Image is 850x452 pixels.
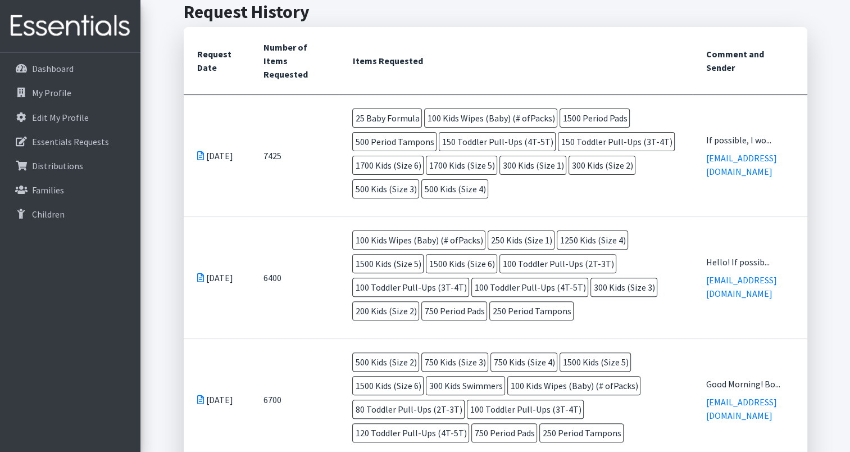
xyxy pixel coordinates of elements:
[706,377,793,391] div: Good Morning! Bo...
[184,27,250,95] th: Request Date
[507,376,640,395] span: 100 Kids Wipes (Baby) (# ofPacks)
[4,57,136,80] a: Dashboard
[426,376,505,395] span: 300 Kids Swimmers
[352,109,422,128] span: 25 Baby Formula
[352,400,465,419] span: 80 Toddler Pull-Ups (2T-3T)
[32,184,64,196] p: Families
[4,82,136,104] a: My Profile
[439,132,556,151] span: 150 Toddler Pull-Ups (4T-5T)
[184,216,250,338] td: [DATE]
[184,1,807,22] h2: Request History
[424,109,557,128] span: 100 Kids Wipes (Baby) (# ofPacks)
[352,254,424,273] span: 1500 Kids (Size 5)
[488,230,554,250] span: 250 Kids (Size 1)
[560,109,630,128] span: 1500 Period Pads
[352,230,485,250] span: 100 Kids Wipes (Baby) (# ofPacks)
[569,156,635,175] span: 300 Kids (Size 2)
[557,230,628,250] span: 1250 Kids (Size 4)
[706,255,793,269] div: Hello! If possib...
[499,156,566,175] span: 300 Kids (Size 1)
[32,160,83,171] p: Distributions
[706,152,777,177] a: [EMAIL_ADDRESS][DOMAIN_NAME]
[467,400,584,419] span: 100 Toddler Pull-Ups (3T-4T)
[539,423,624,442] span: 250 Period Tampons
[560,352,631,372] span: 1500 Kids (Size 5)
[693,27,807,95] th: Comment and Sender
[4,203,136,225] a: Children
[706,396,777,421] a: [EMAIL_ADDRESS][DOMAIN_NAME]
[352,301,419,320] span: 200 Kids (Size 2)
[421,179,488,198] span: 500 Kids (Size 4)
[499,254,616,273] span: 100 Toddler Pull-Ups (2T-3T)
[4,155,136,177] a: Distributions
[426,254,497,273] span: 1500 Kids (Size 6)
[490,352,557,372] span: 750 Kids (Size 4)
[32,112,89,123] p: Edit My Profile
[250,216,339,338] td: 6400
[558,132,675,151] span: 150 Toddler Pull-Ups (3T-4T)
[352,132,437,151] span: 500 Period Tampons
[32,63,74,74] p: Dashboard
[706,274,777,299] a: [EMAIL_ADDRESS][DOMAIN_NAME]
[250,94,339,216] td: 7425
[590,278,657,297] span: 300 Kids (Size 3)
[32,136,109,147] p: Essentials Requests
[352,278,469,297] span: 100 Toddler Pull-Ups (3T-4T)
[421,352,488,372] span: 750 Kids (Size 3)
[184,94,250,216] td: [DATE]
[32,209,65,220] p: Children
[32,87,71,98] p: My Profile
[471,423,537,442] span: 750 Period Pads
[489,301,574,320] span: 250 Period Tampons
[4,130,136,153] a: Essentials Requests
[4,179,136,201] a: Families
[4,106,136,129] a: Edit My Profile
[352,179,419,198] span: 500 Kids (Size 3)
[250,27,339,95] th: Number of Items Requested
[352,156,424,175] span: 1700 Kids (Size 6)
[352,352,419,372] span: 500 Kids (Size 2)
[352,376,424,395] span: 1500 Kids (Size 6)
[352,423,469,442] span: 120 Toddler Pull-Ups (4T-5T)
[706,133,793,147] div: If possible, I wo...
[426,156,497,175] span: 1700 Kids (Size 5)
[471,278,588,297] span: 100 Toddler Pull-Ups (4T-5T)
[4,7,136,45] img: HumanEssentials
[339,27,693,95] th: Items Requested
[421,301,487,320] span: 750 Period Pads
